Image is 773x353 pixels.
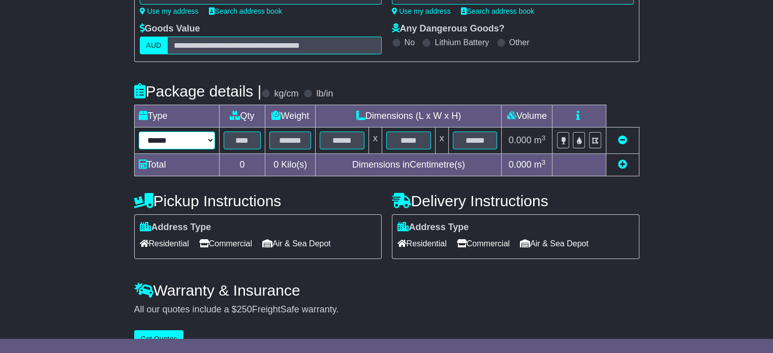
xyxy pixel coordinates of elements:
td: Weight [265,105,316,127]
span: 0 [273,159,279,170]
label: Other [509,38,530,47]
td: Total [134,154,219,176]
td: 0 [219,154,265,176]
span: 0.000 [509,135,532,145]
h4: Delivery Instructions [392,192,639,209]
label: Any Dangerous Goods? [392,23,505,35]
label: lb/in [316,88,333,100]
span: m [534,135,546,145]
span: Residential [140,236,189,251]
td: Volume [502,105,552,127]
label: AUD [140,37,168,54]
h4: Pickup Instructions [134,192,382,209]
label: kg/cm [274,88,298,100]
span: Commercial [457,236,510,251]
h4: Package details | [134,83,262,100]
sup: 3 [542,134,546,142]
label: Lithium Battery [435,38,489,47]
a: Add new item [618,159,627,170]
a: Remove this item [618,135,627,145]
td: Kilo(s) [265,154,316,176]
td: x [435,127,448,154]
span: Commercial [199,236,252,251]
span: 250 [237,304,252,314]
label: Address Type [397,222,469,233]
a: Search address book [461,7,534,15]
label: Goods Value [140,23,200,35]
td: x [368,127,382,154]
label: Address Type [140,222,211,233]
span: Residential [397,236,447,251]
td: Qty [219,105,265,127]
label: No [405,38,415,47]
h4: Warranty & Insurance [134,282,639,299]
div: All our quotes include a $ FreightSafe warranty. [134,304,639,315]
td: Dimensions (L x W x H) [316,105,502,127]
a: Search address book [209,7,282,15]
td: Dimensions in Centimetre(s) [316,154,502,176]
span: m [534,159,546,170]
button: Get Quotes [134,330,184,348]
a: Use my address [392,7,451,15]
td: Type [134,105,219,127]
a: Use my address [140,7,199,15]
span: Air & Sea Depot [520,236,589,251]
sup: 3 [542,158,546,166]
span: Air & Sea Depot [262,236,331,251]
span: 0.000 [509,159,532,170]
